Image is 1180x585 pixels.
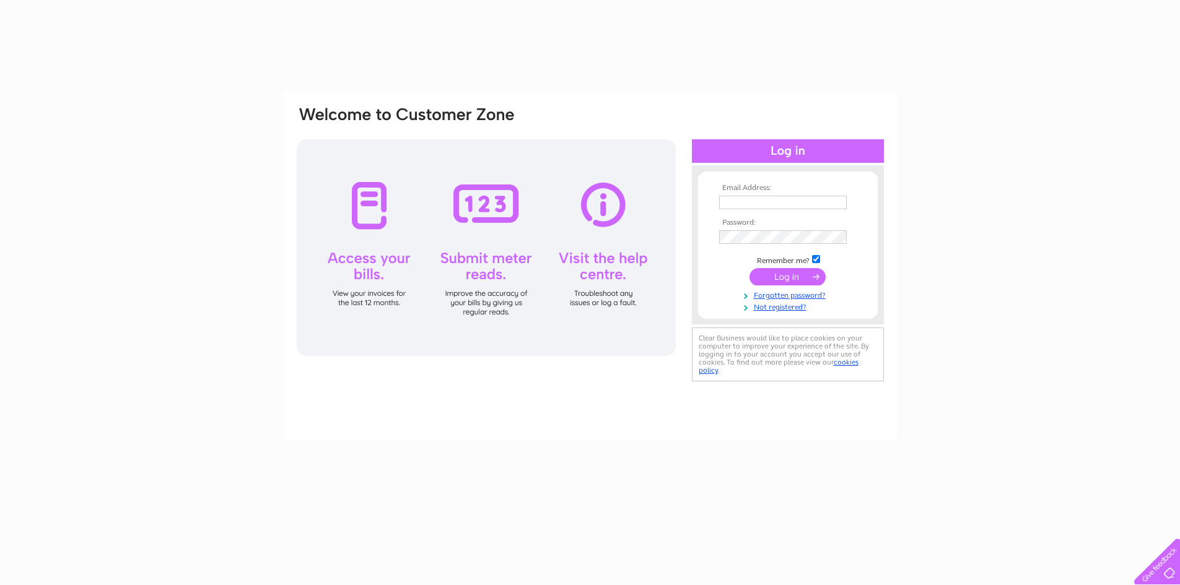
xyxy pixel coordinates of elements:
[719,288,860,300] a: Forgotten password?
[750,268,826,285] input: Submit
[716,253,860,266] td: Remember me?
[716,184,860,193] th: Email Address:
[719,300,860,312] a: Not registered?
[692,327,884,381] div: Clear Business would like to place cookies on your computer to improve your experience of the sit...
[716,219,860,227] th: Password:
[699,358,859,375] a: cookies policy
